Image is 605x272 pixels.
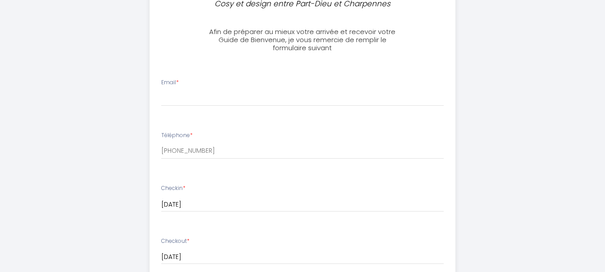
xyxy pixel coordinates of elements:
h3: Afin de préparer au mieux votre arrivée et recevoir votre Guide de Bienvenue, je vous remercie de... [203,28,402,52]
label: Checkin [161,184,185,193]
label: Email [161,78,179,87]
label: Checkout [161,237,189,246]
label: Téléphone [161,131,193,140]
